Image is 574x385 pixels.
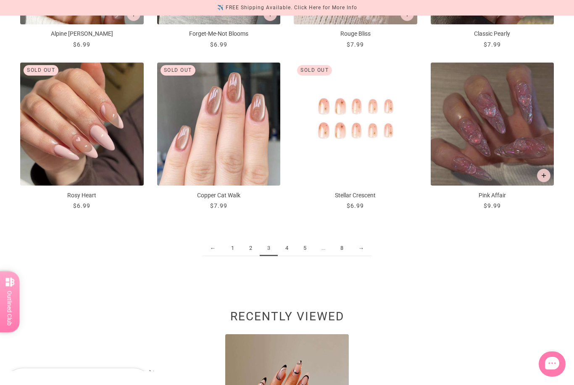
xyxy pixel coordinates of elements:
a: 8 [333,241,351,256]
p: Classic Pearly [431,29,554,38]
div: Sold out [297,65,332,76]
span: $6.99 [73,41,90,48]
span: 3 [260,241,278,256]
a: 4 [278,241,296,256]
span: $7.99 [484,41,501,48]
p: Rouge Bliss [294,29,417,38]
a: → [351,241,372,256]
span: $6.99 [210,41,227,48]
span: $7.99 [347,41,364,48]
a: 2 [242,241,260,256]
span: ... [314,241,333,256]
div: Sold out [24,65,58,76]
a: 1 [224,241,242,256]
a: Rosy Heart [20,63,144,211]
p: Alpine [PERSON_NAME] [20,29,144,38]
a: Stellar Crescent [294,63,417,211]
a: Copper Cat Walk [157,63,281,211]
span: $6.99 [73,202,90,209]
a: Pink Affair [431,63,554,211]
span: $9.99 [484,202,501,209]
div: Sold out [161,65,195,76]
span: $6.99 [347,202,364,209]
p: Forget-Me-Not Blooms [157,29,281,38]
p: Copper Cat Walk [157,191,281,200]
h2: Recently viewed [20,314,554,323]
button: Add to cart [537,169,550,182]
p: Stellar Crescent [294,191,417,200]
p: Pink Affair [431,191,554,200]
div: ✈️ FREE Shipping Available. Click Here for More Info [217,3,357,12]
a: 5 [296,241,314,256]
a: ← [203,241,224,256]
p: Rosy Heart [20,191,144,200]
span: $7.99 [210,202,227,209]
